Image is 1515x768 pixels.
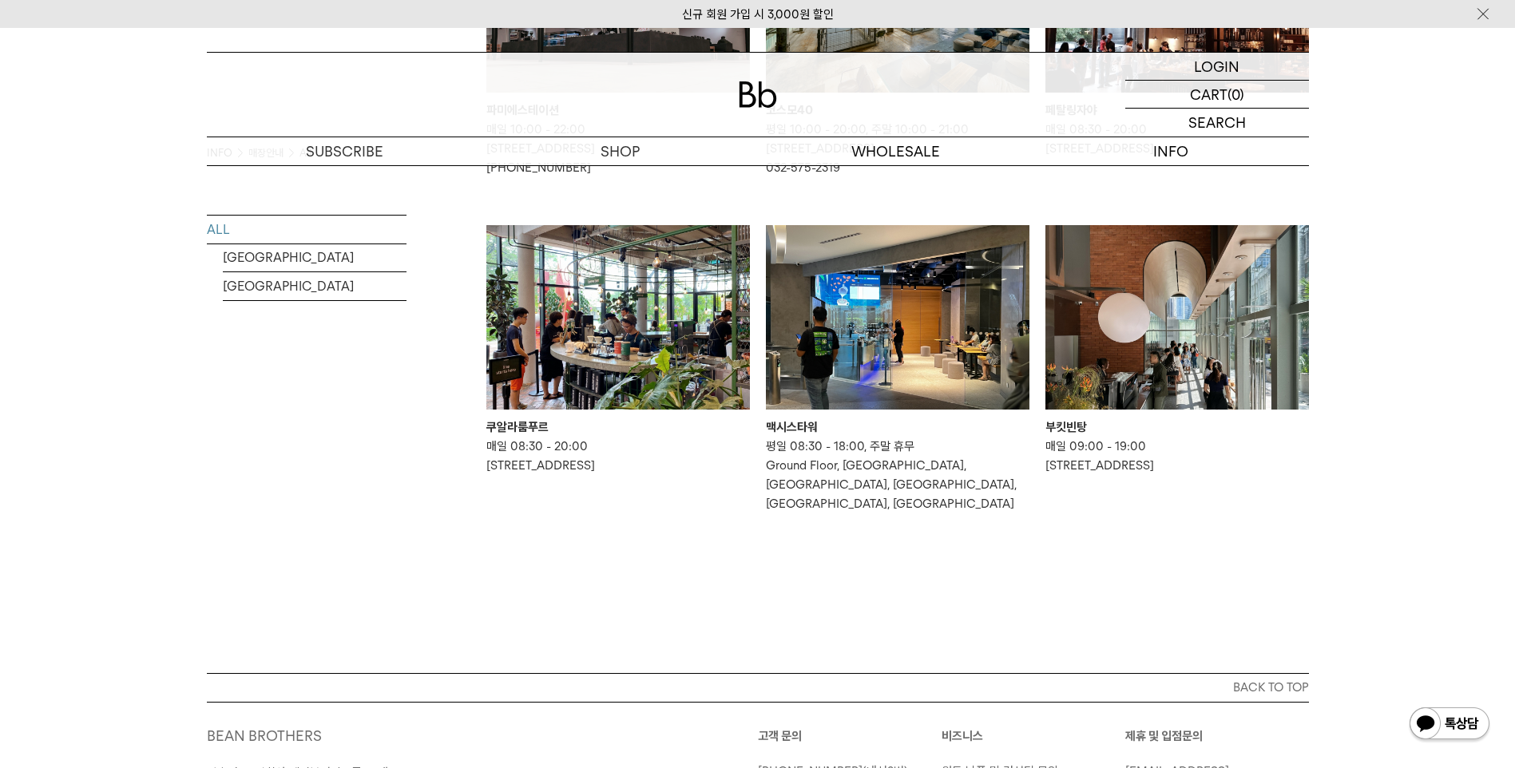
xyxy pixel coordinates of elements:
p: INFO [1033,137,1309,165]
p: CART [1190,81,1227,108]
a: SUBSCRIBE [207,137,482,165]
p: 고객 문의 [758,726,942,746]
a: LOGIN [1125,53,1309,81]
button: BACK TO TOP [207,673,1309,702]
a: 쿠알라룸푸르 쿠알라룸푸르 매일 08:30 - 20:00[STREET_ADDRESS] [486,225,750,475]
div: 맥시스타워 [766,418,1029,437]
a: SHOP [482,137,758,165]
p: 제휴 및 입점문의 [1125,726,1309,746]
p: WHOLESALE [758,137,1033,165]
p: 매일 08:30 - 20:00 [STREET_ADDRESS] [486,437,750,475]
a: ALL [207,216,407,243]
a: CART (0) [1125,81,1309,109]
p: 비즈니스 [942,726,1125,746]
p: SEARCH [1188,109,1246,137]
div: 부킷빈탕 [1045,418,1309,437]
div: 쿠알라룸푸르 [486,418,750,437]
p: 평일 08:30 - 18:00, 주말 휴무 Ground Floor, [GEOGRAPHIC_DATA], [GEOGRAPHIC_DATA], [GEOGRAPHIC_DATA], [G... [766,437,1029,513]
p: 매일 09:00 - 19:00 [STREET_ADDRESS] [1045,437,1309,475]
img: 맥시스타워 [766,225,1029,410]
img: 부킷빈탕 [1045,225,1309,410]
a: [GEOGRAPHIC_DATA] [223,272,407,300]
img: 로고 [739,81,777,108]
p: LOGIN [1194,53,1239,80]
a: 맥시스타워 맥시스타워 평일 08:30 - 18:00, 주말 휴무Ground Floor, [GEOGRAPHIC_DATA], [GEOGRAPHIC_DATA], [GEOGRAPHI... [766,225,1029,513]
a: 신규 회원 가입 시 3,000원 할인 [682,7,834,22]
img: 쿠알라룸푸르 [486,225,750,410]
a: 부킷빈탕 부킷빈탕 매일 09:00 - 19:00[STREET_ADDRESS] [1045,225,1309,475]
p: (0) [1227,81,1244,108]
img: 카카오톡 채널 1:1 채팅 버튼 [1408,706,1491,744]
a: [GEOGRAPHIC_DATA] [223,243,407,271]
a: BEAN BROTHERS [207,727,322,744]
